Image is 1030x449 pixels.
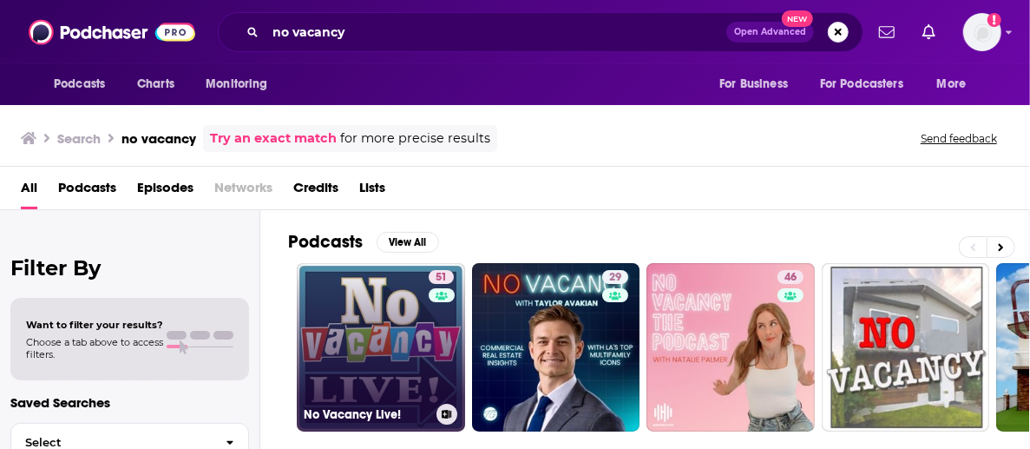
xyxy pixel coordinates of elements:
[734,28,806,36] span: Open Advanced
[58,174,116,209] a: Podcasts
[42,68,128,101] button: open menu
[937,72,967,96] span: More
[26,336,163,360] span: Choose a tab above to access filters.
[340,129,490,149] span: for more precise results
[304,407,430,422] h3: No Vacancy Live!
[915,17,942,47] a: Show notifications dropdown
[266,18,726,46] input: Search podcasts, credits, & more...
[54,72,105,96] span: Podcasts
[288,231,363,253] h2: Podcasts
[963,13,1001,51] span: Logged in as veronica.smith
[359,174,385,209] a: Lists
[809,68,928,101] button: open menu
[719,72,788,96] span: For Business
[707,68,810,101] button: open menu
[377,232,439,253] button: View All
[293,174,338,209] a: Credits
[10,394,249,411] p: Saved Searches
[11,437,212,448] span: Select
[288,231,439,253] a: PodcastsView All
[915,131,1002,146] button: Send feedback
[137,174,194,209] a: Episodes
[777,270,804,284] a: 46
[26,319,163,331] span: Want to filter your results?
[137,72,174,96] span: Charts
[21,174,37,209] a: All
[963,13,1001,51] img: User Profile
[436,269,447,287] span: 51
[10,255,249,281] h2: Filter By
[214,174,272,209] span: Networks
[987,13,1001,27] svg: Add a profile image
[29,16,195,49] img: Podchaser - Follow, Share and Rate Podcasts
[126,68,185,101] a: Charts
[121,130,196,147] h3: no vacancy
[609,269,621,287] span: 29
[429,270,454,284] a: 51
[472,263,640,432] a: 29
[206,72,267,96] span: Monitoring
[925,68,988,101] button: open menu
[602,270,628,284] a: 29
[210,129,337,149] a: Try an exact match
[194,68,290,101] button: open menu
[218,12,863,52] div: Search podcasts, credits, & more...
[820,72,903,96] span: For Podcasters
[872,17,902,47] a: Show notifications dropdown
[297,263,465,432] a: 51No Vacancy Live!
[784,269,797,287] span: 46
[963,13,1001,51] button: Show profile menu
[57,130,101,147] h3: Search
[726,22,814,43] button: Open AdvancedNew
[782,10,813,27] span: New
[646,263,815,432] a: 46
